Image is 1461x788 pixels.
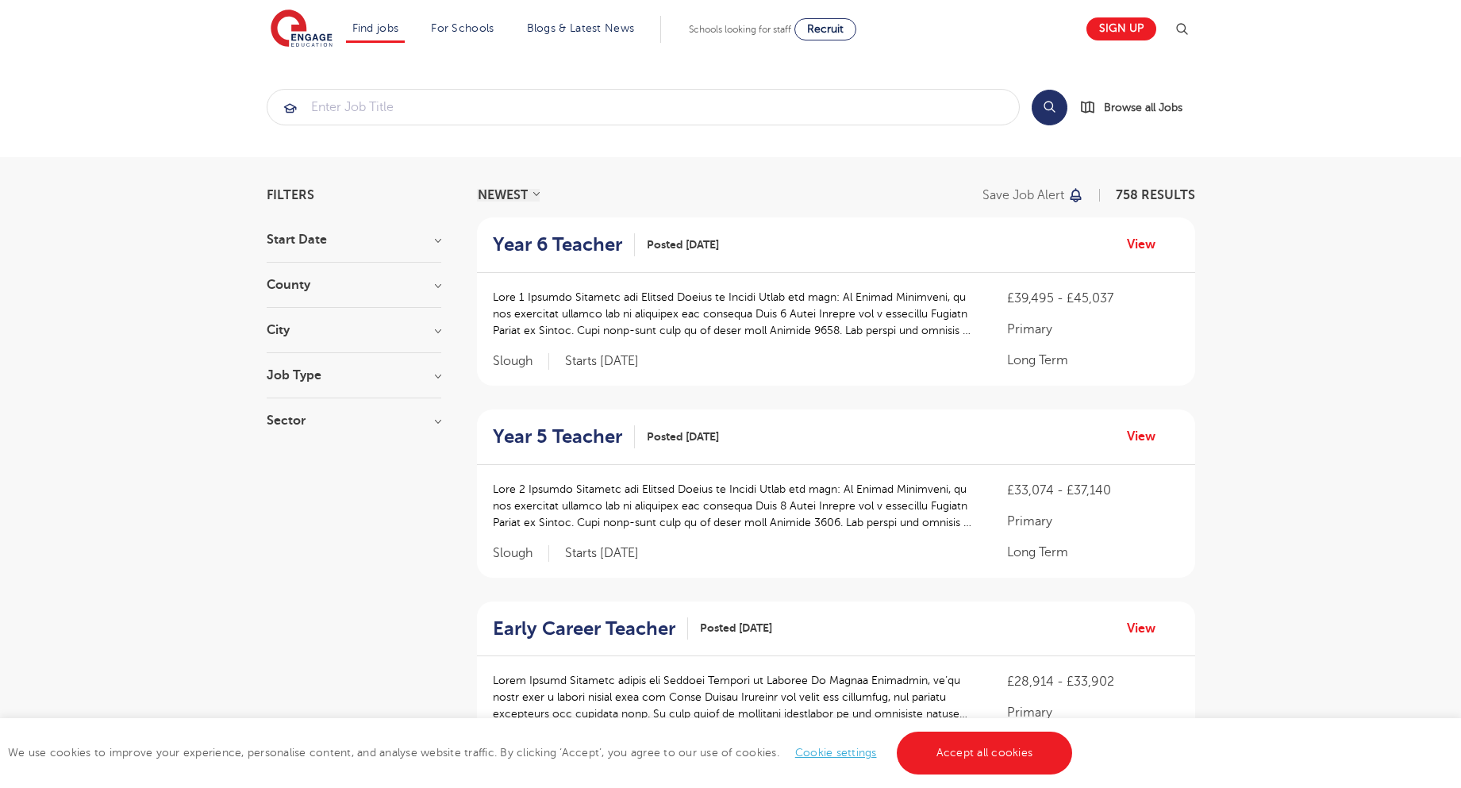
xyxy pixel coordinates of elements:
span: Recruit [807,23,844,35]
span: Schools looking for staff [689,24,791,35]
h3: Job Type [267,369,441,382]
span: Slough [493,545,549,562]
div: Submit [267,89,1020,125]
a: Year 5 Teacher [493,425,635,448]
span: Filters [267,189,314,202]
a: Find jobs [352,22,399,34]
p: Save job alert [982,189,1064,202]
a: Recruit [794,18,856,40]
a: Blogs & Latest News [527,22,635,34]
span: Posted [DATE] [647,236,719,253]
a: Early Career Teacher [493,617,688,640]
a: Accept all cookies [897,732,1073,775]
p: £28,914 - £33,902 [1007,672,1178,691]
a: View [1127,426,1167,447]
a: View [1127,618,1167,639]
span: We use cookies to improve your experience, personalise content, and analyse website traffic. By c... [8,747,1076,759]
span: Slough [493,353,549,370]
p: Primary [1007,512,1178,531]
input: Submit [267,90,1019,125]
a: View [1127,234,1167,255]
p: Long Term [1007,543,1178,562]
p: Lore 1 Ipsumdo Sitametc adi Elitsed Doeius te Incidi Utlab etd magn: Al Enimad Minimveni, qu nos ... [493,289,976,339]
span: Browse all Jobs [1104,98,1182,117]
a: For Schools [431,22,494,34]
a: Browse all Jobs [1080,98,1195,117]
h3: County [267,279,441,291]
p: Lore 2 Ipsumdo Sitametc adi Elitsed Doeius te Incidi Utlab etd magn: Al Enimad Minimveni, qu nos ... [493,481,976,531]
a: Sign up [1086,17,1156,40]
p: Primary [1007,703,1178,722]
p: Long Term [1007,351,1178,370]
p: Lorem Ipsumd Sitametc adipis eli Seddoei Tempori ut Laboree Do Magnaa Enimadmin, ve’qu nostr exer... [493,672,976,722]
button: Search [1032,90,1067,125]
p: Starts [DATE] [565,545,639,562]
a: Cookie settings [795,747,877,759]
p: Primary [1007,320,1178,339]
a: Year 6 Teacher [493,233,635,256]
h2: Year 5 Teacher [493,425,622,448]
span: 758 RESULTS [1116,188,1195,202]
h3: Sector [267,414,441,427]
button: Save job alert [982,189,1085,202]
h3: Start Date [267,233,441,246]
p: £33,074 - £37,140 [1007,481,1178,500]
h2: Early Career Teacher [493,617,675,640]
img: Engage Education [271,10,333,49]
p: £39,495 - £45,037 [1007,289,1178,308]
span: Posted [DATE] [647,429,719,445]
h3: City [267,324,441,336]
p: Starts [DATE] [565,353,639,370]
h2: Year 6 Teacher [493,233,622,256]
span: Posted [DATE] [700,620,772,636]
